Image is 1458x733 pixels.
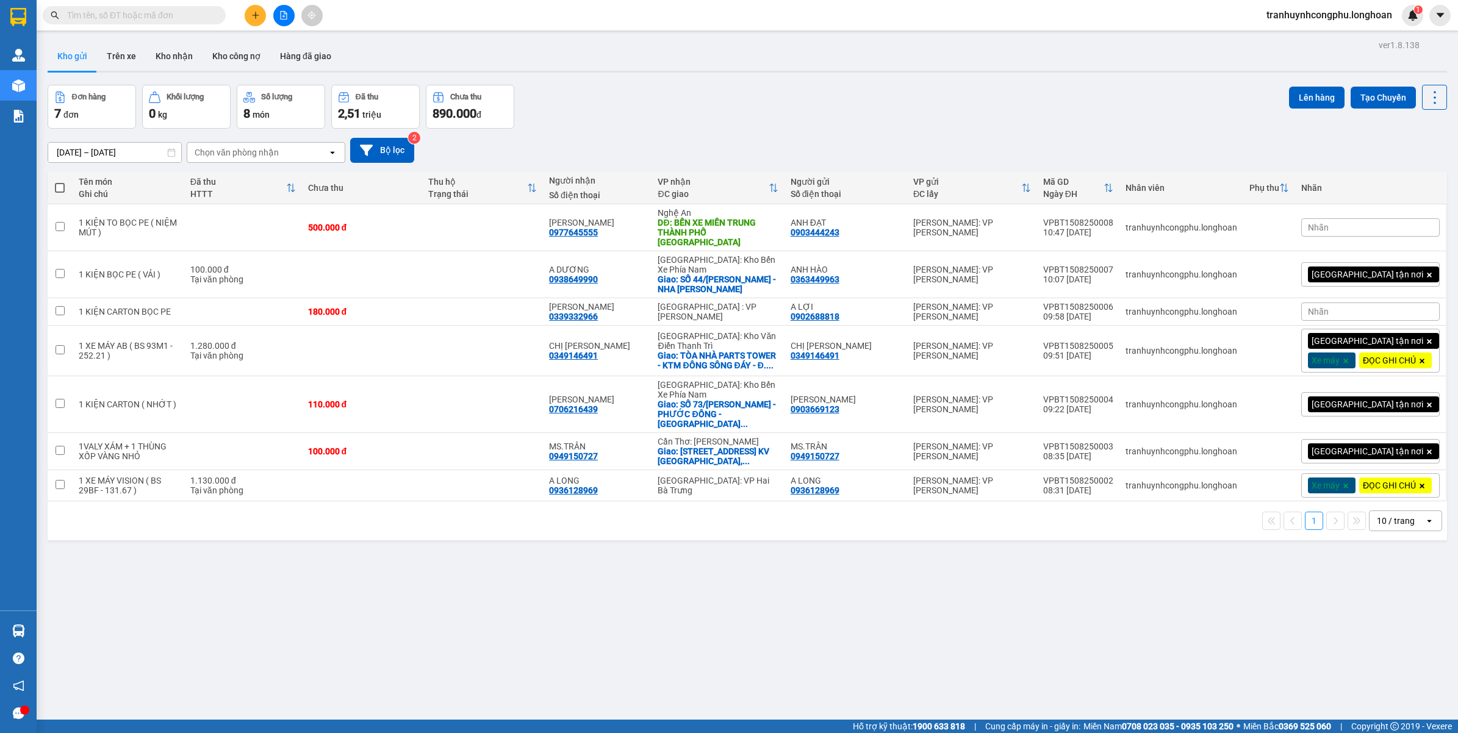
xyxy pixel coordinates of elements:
img: logo-vxr [10,8,26,26]
div: Nghệ An [658,208,778,218]
div: 100.000 đ [190,265,296,274]
div: 10 / trang [1377,515,1415,527]
div: Ghi chú [79,189,178,199]
input: Select a date range. [48,143,181,162]
span: đ [476,110,481,120]
div: 0706216439 [549,404,598,414]
div: 0938649990 [549,274,598,284]
span: question-circle [13,653,24,664]
img: warehouse-icon [12,49,25,62]
div: ver 1.8.138 [1379,38,1420,52]
div: A LỢI [791,302,901,312]
div: MS.TRÂN [791,442,901,451]
sup: 2 [408,132,420,144]
span: Miền Nam [1083,720,1234,733]
div: HTTT [190,189,286,199]
div: 0363449963 [791,274,839,284]
div: Cần Thơ: [PERSON_NAME] [658,437,778,446]
div: VP gửi [913,177,1021,187]
span: 0 [149,106,156,121]
div: 0339332966 [549,312,598,321]
svg: open [328,148,337,157]
div: [PERSON_NAME]: VP [PERSON_NAME] [913,265,1031,284]
div: 0903669123 [791,404,839,414]
th: Toggle SortBy [1037,172,1119,204]
strong: 1900 633 818 [913,721,965,731]
span: Xe máy [1312,355,1340,366]
button: Đã thu2,51 triệu [331,85,420,129]
div: Ngày ĐH [1043,189,1104,199]
div: VP nhận [658,177,768,187]
div: Tại văn phòng [190,485,296,495]
button: Bộ lọc [350,138,414,163]
div: 1.130.000 đ [190,476,296,485]
div: VPBT1508250004 [1043,395,1113,404]
div: Người gửi [791,177,901,187]
span: Miền Bắc [1243,720,1331,733]
th: Toggle SortBy [184,172,302,204]
div: 0936128969 [791,485,839,495]
div: 1 KIỆN TO BỌC PE ( NIỆM MÚT ) [79,218,178,237]
div: ANH GIANG [549,302,645,312]
button: Kho gửi [48,41,97,71]
div: Tại văn phòng [190,351,296,360]
div: A LONG [549,476,645,485]
div: Giao: SỐ 44/LÊ THANH TÔN - NHA TRANG - KHÁNH HÒA [658,274,778,294]
div: Phụ thu [1249,183,1279,193]
span: caret-down [1435,10,1446,21]
div: 0949150727 [791,451,839,461]
span: 890.000 [433,106,476,121]
span: ĐỌC GHI CHÚ [1363,355,1416,366]
div: Nhân viên [1126,183,1237,193]
div: [PERSON_NAME]: VP [PERSON_NAME] [913,476,1031,495]
strong: 0369 525 060 [1279,721,1331,731]
button: Kho công nợ [203,41,270,71]
button: Đơn hàng7đơn [48,85,136,129]
button: Trên xe [97,41,146,71]
div: 09:51 [DATE] [1043,351,1113,360]
span: món [253,110,270,120]
div: VPBT1508250002 [1043,476,1113,485]
div: tranhuynhcongphu.longhoan [1126,223,1237,232]
img: solution-icon [12,110,25,123]
th: Toggle SortBy [652,172,784,204]
span: notification [13,680,24,692]
button: Khối lượng0kg [142,85,231,129]
div: Số lượng [261,93,292,101]
div: Số điện thoại [549,190,645,200]
svg: open [1424,516,1434,526]
span: Nhãn [1308,307,1329,316]
span: ⚪️ [1237,724,1240,729]
div: [GEOGRAPHIC_DATA] : VP [PERSON_NAME] [658,302,778,321]
div: Trạng thái [428,189,527,199]
div: 08:31 [DATE] [1043,485,1113,495]
div: 0977645555 [549,227,598,237]
div: 500.000 đ [308,223,417,232]
div: VPBT1508250006 [1043,302,1113,312]
div: VPBT1508250003 [1043,442,1113,451]
div: 1VALY XÁM + 1 THÙNG XỐP VÀNG NHỎ [79,442,178,461]
div: [PERSON_NAME]: VP [PERSON_NAME] [913,302,1031,321]
div: Mã GD [1043,177,1104,187]
span: ... [741,419,748,429]
button: Tạo Chuyến [1351,87,1416,109]
div: tranhuynhcongphu.longhoan [1126,481,1237,490]
div: 100.000 đ [308,446,417,456]
div: Đã thu [356,93,378,101]
span: Cung cấp máy in - giấy in: [985,720,1080,733]
div: NGUYỄN TRUNG KIÊN [549,218,645,227]
th: Toggle SortBy [422,172,543,204]
button: caret-down [1429,5,1451,26]
button: Lên hàng [1289,87,1345,109]
div: Giao: Số 194A đường Tô Vĩnh Diện, tổ 7 KV Bình Thường B, Phường Long Tuyền, Tỉnh Cần Thơ [658,446,778,466]
div: 0349146491 [791,351,839,360]
span: plus [251,11,260,20]
span: Hỗ trợ kỹ thuật: [853,720,965,733]
button: file-add [273,5,295,26]
img: icon-new-feature [1407,10,1418,21]
div: ĐC giao [658,189,768,199]
div: Nhãn [1301,183,1440,193]
div: [GEOGRAPHIC_DATA]: Kho Bến Xe Phía Nam [658,255,778,274]
th: Toggle SortBy [907,172,1037,204]
div: tranhuynhcongphu.longhoan [1126,446,1237,456]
